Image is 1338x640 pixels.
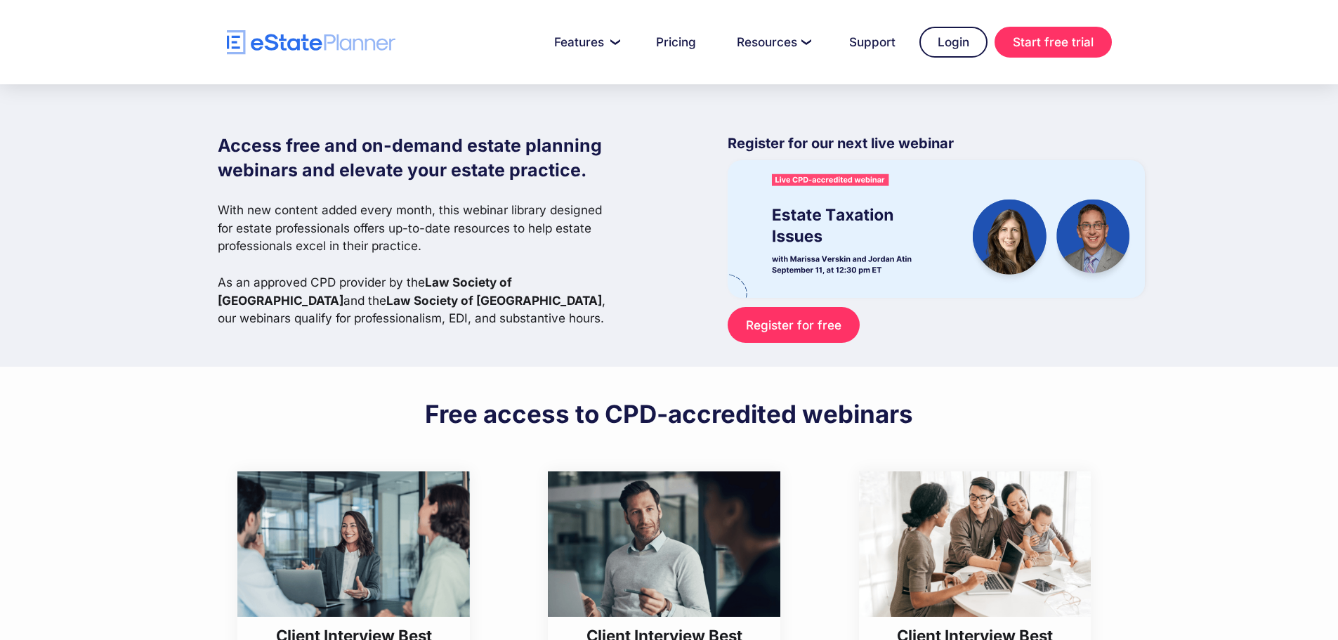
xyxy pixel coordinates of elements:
a: Features [537,28,632,56]
strong: Law Society of [GEOGRAPHIC_DATA] [218,275,512,308]
strong: Law Society of [GEOGRAPHIC_DATA] [386,293,602,308]
h2: Free access to CPD-accredited webinars [425,398,913,429]
a: Login [919,27,988,58]
a: Pricing [639,28,713,56]
a: home [227,30,395,55]
h1: Access free and on-demand estate planning webinars and elevate your estate practice. [218,133,617,183]
p: With new content added every month, this webinar library designed for estate professionals offers... [218,201,617,327]
a: Resources [720,28,825,56]
a: Register for free [728,307,859,343]
p: Register for our next live webinar [728,133,1145,160]
a: Support [832,28,912,56]
img: eState Academy webinar [728,160,1145,297]
a: Start free trial [995,27,1112,58]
